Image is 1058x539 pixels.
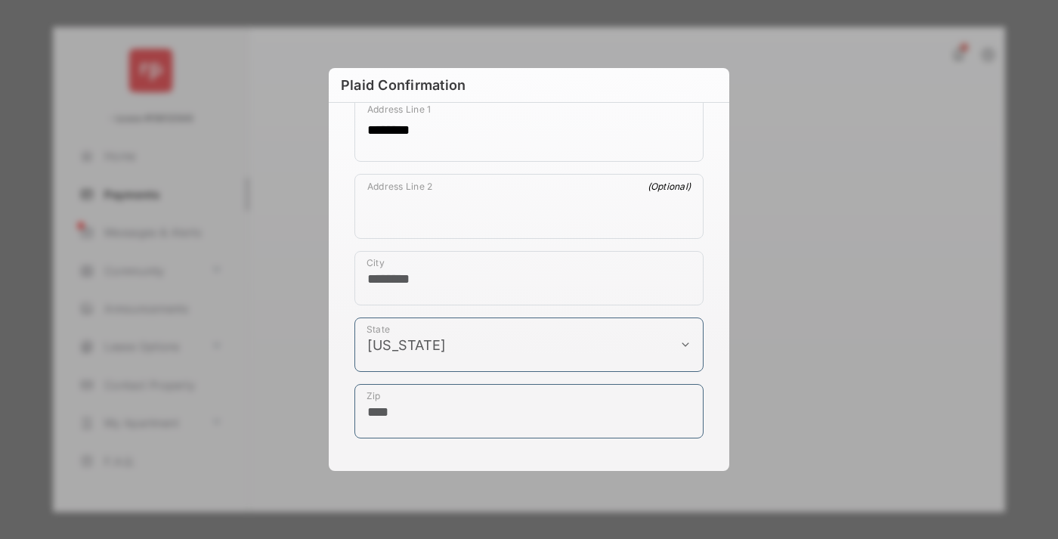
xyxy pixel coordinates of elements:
[354,174,704,239] div: payment_method_screening[postal_addresses][addressLine2]
[354,384,704,438] div: payment_method_screening[postal_addresses][postalCode]
[354,318,704,372] div: payment_method_screening[postal_addresses][administrativeArea]
[329,68,729,103] h2: Plaid Confirmation
[354,97,704,162] div: payment_method_screening[postal_addresses][addressLine1]
[354,251,704,305] div: payment_method_screening[postal_addresses][locality]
